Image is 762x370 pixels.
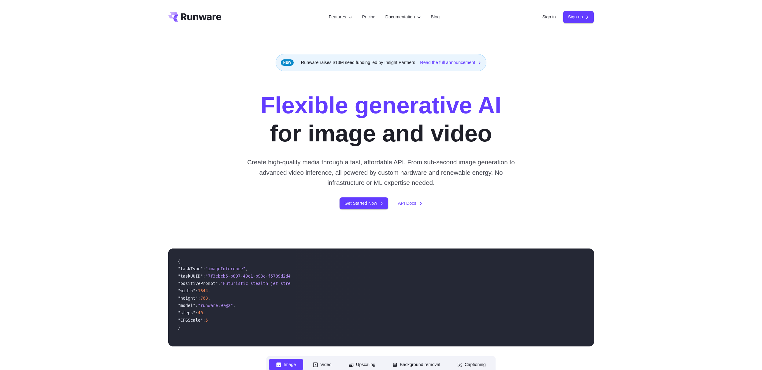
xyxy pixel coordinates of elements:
[195,310,198,315] span: :
[198,310,203,315] span: 40
[198,296,200,301] span: :
[168,12,221,22] a: Go to /
[385,13,421,21] label: Documentation
[195,288,198,293] span: :
[261,91,501,147] h1: for image and video
[245,157,517,188] p: Create high-quality media through a fast, affordable API. From sub-second image generation to adv...
[203,318,205,323] span: :
[195,303,198,308] span: :
[178,310,195,315] span: "steps"
[203,274,205,278] span: :
[362,13,376,21] a: Pricing
[276,54,487,71] div: Runware raises $13M seed funding led by Insight Partners
[198,303,233,308] span: "runware:97@2"
[261,92,501,118] strong: Flexible generative AI
[206,266,246,271] span: "imageInference"
[178,325,180,330] span: }
[542,13,556,21] a: Sign in
[420,59,481,66] a: Read the full announcement
[218,281,220,286] span: :
[178,288,195,293] span: "width"
[563,11,594,23] a: Sign up
[203,310,205,315] span: ,
[233,303,236,308] span: ,
[208,296,210,301] span: ,
[203,266,205,271] span: :
[398,200,422,207] a: API Docs
[178,303,195,308] span: "model"
[178,274,203,278] span: "taskUUID"
[206,274,301,278] span: "7f3ebcb6-b897-49e1-b98c-f5789d2d40d7"
[178,259,180,264] span: {
[221,281,448,286] span: "Futuristic stealth jet streaking through a neon-lit cityscape with glowing purple exhaust"
[178,296,198,301] span: "height"
[178,266,203,271] span: "taskType"
[245,266,248,271] span: ,
[200,296,208,301] span: 768
[178,318,203,323] span: "CFGScale"
[340,197,388,209] a: Get Started Now
[329,13,352,21] label: Features
[198,288,208,293] span: 1344
[208,288,210,293] span: ,
[178,281,218,286] span: "positivePrompt"
[206,318,208,323] span: 5
[431,13,440,21] a: Blog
